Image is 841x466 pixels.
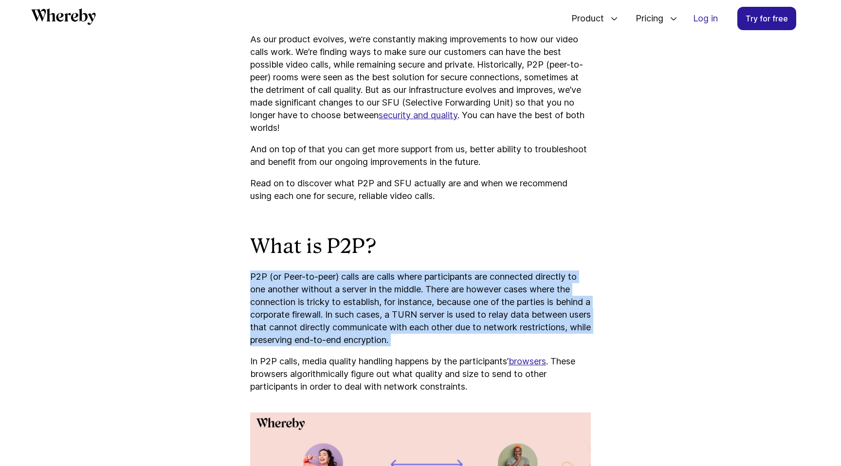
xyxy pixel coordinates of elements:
a: browsers [509,356,546,366]
p: And on top of that you can get more support from us, better ability to troubleshoot and benefit f... [250,143,591,168]
a: Try for free [737,7,796,30]
h2: What is P2P? [250,233,591,259]
p: As our product evolves, we’re constantly making improvements to how our video calls work. We’re f... [250,33,591,134]
p: P2P (or Peer-to-peer) calls are calls where participants are connected directly to one another wi... [250,270,591,346]
p: In P2P calls, media quality handling happens by the participants’ . These browsers algorithmicall... [250,355,591,393]
a: Log in [685,7,726,30]
a: Whereby [31,8,96,28]
span: Pricing [626,2,666,35]
svg: Whereby [31,8,96,25]
span: Product [562,2,606,35]
p: Read on to discover what P2P and SFU actually are and when we recommend using each one for secure... [250,177,591,202]
a: security and quality [379,110,457,120]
